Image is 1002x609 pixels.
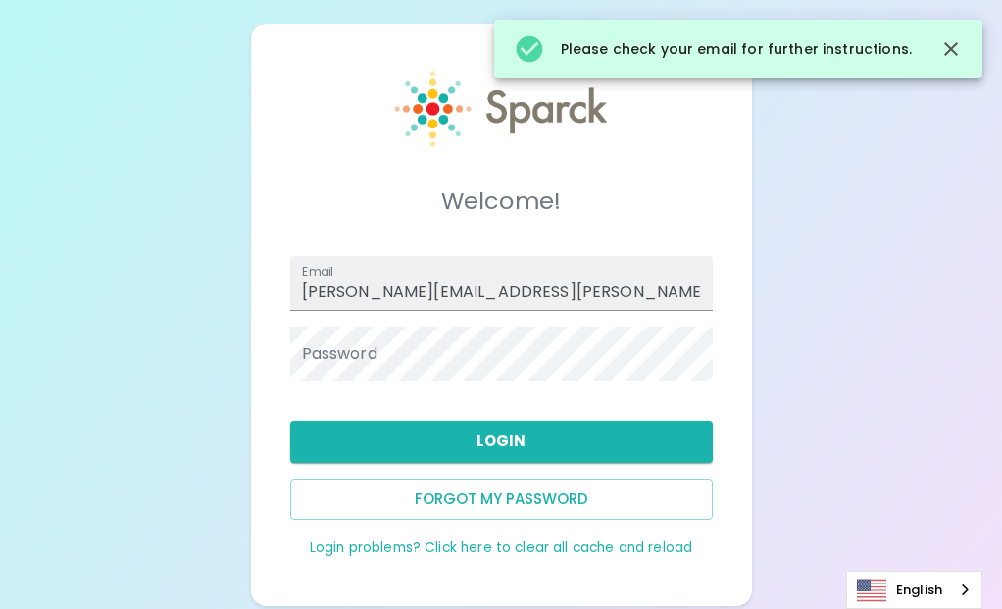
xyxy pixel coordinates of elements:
aside: Language selected: English [846,571,982,609]
div: Language [846,571,982,609]
a: English [847,572,981,608]
div: Please check your email for further instructions. [514,25,912,73]
button: Login [290,421,713,462]
button: Forgot my password [290,479,713,520]
a: Login problems? Click here to clear all cache and reload [310,538,692,557]
h5: Welcome! [290,185,713,217]
label: Email [302,263,333,279]
img: Sparck logo [395,71,607,147]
